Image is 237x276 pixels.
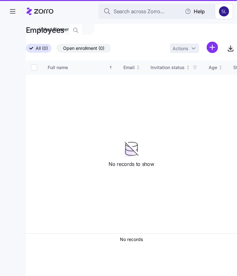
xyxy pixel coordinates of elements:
div: Full name [48,64,108,71]
div: Sorted ascending [109,65,113,70]
span: Help [185,8,205,15]
button: Help [180,5,210,18]
div: Email [123,64,135,71]
div: Not sorted [136,65,140,70]
svg: add icon [207,42,218,53]
th: EmailNot sorted [118,60,146,75]
span: Actions [173,46,188,51]
input: Select all records [31,64,37,71]
h1: Employees [26,25,64,35]
img: 9541d6806b9e2684641ca7bfe3afc45a [219,6,229,16]
th: Full nameSorted ascending [43,60,118,75]
div: Age [209,64,217,71]
span: No records to show [109,160,154,168]
span: Open enrollment (0) [63,44,104,52]
button: Search across Zorro... [98,4,225,19]
div: No records [120,236,143,245]
button: Actions [170,44,199,53]
th: Invitation statusNot sorted [146,60,204,75]
div: Not sorted [186,65,190,70]
div: Not sorted [218,65,223,70]
div: Invitation status [151,64,185,71]
span: Search across Zorro... [114,8,165,15]
span: All (0) [36,44,48,52]
th: AgeNot sorted [204,60,228,75]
